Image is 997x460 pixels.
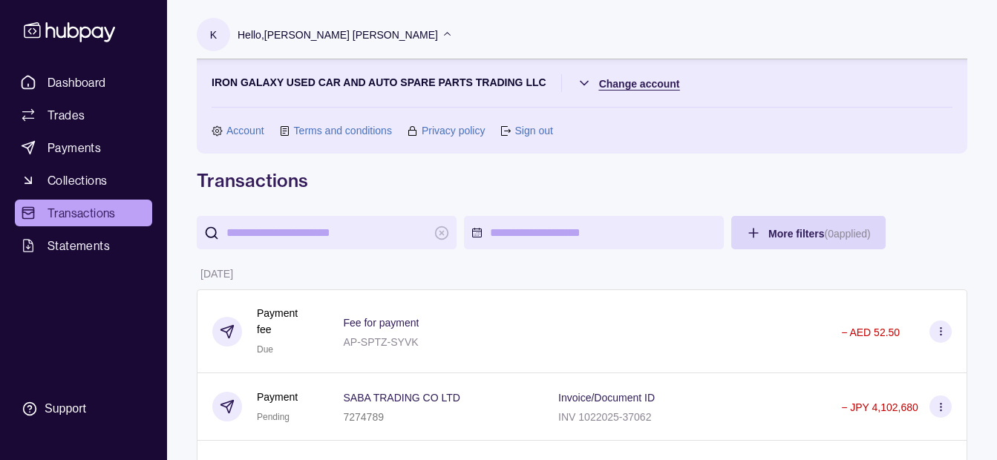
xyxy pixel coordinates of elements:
p: K [210,27,217,43]
span: Dashboard [48,73,106,91]
span: Collections [48,171,107,189]
a: Privacy policy [422,122,486,139]
a: Statements [15,232,152,259]
p: Hello, [PERSON_NAME] [PERSON_NAME] [238,27,438,43]
p: ( 0 applied) [824,228,870,240]
p: Fee for payment [343,317,419,329]
div: Support [45,401,86,417]
a: Transactions [15,200,152,226]
span: Transactions [48,204,116,222]
p: [DATE] [200,268,233,280]
a: Account [226,122,264,139]
span: Trades [48,106,85,124]
span: Pending [257,412,290,422]
a: Trades [15,102,152,128]
p: Payment [257,389,298,405]
p: − JPY 4,102,680 [841,401,918,413]
p: IRON GALAXY USED CAR AND AUTO SPARE PARTS TRADING LLC [212,74,546,92]
span: Statements [48,237,110,254]
input: search [226,216,427,249]
p: SABA TRADING CO LTD [343,392,460,404]
a: Terms and conditions [294,122,392,139]
p: Payment fee [257,305,313,338]
button: More filters(0applied) [731,216,886,249]
a: Collections [15,167,152,194]
p: 7274789 [343,411,384,423]
span: Payments [48,139,101,157]
h1: Transactions [197,168,967,192]
p: − AED 52.50 [841,326,900,338]
p: Invoice/Document ID [558,392,655,404]
button: Change account [577,74,680,92]
a: Payments [15,134,152,161]
span: Change account [599,78,680,90]
span: Due [257,344,273,355]
a: Support [15,393,152,424]
span: More filters [768,228,871,240]
p: AP-SPTZ-SYVK [343,336,418,348]
a: Sign out [514,122,552,139]
p: INV 1022025-37062 [558,411,651,423]
a: Dashboard [15,69,152,96]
